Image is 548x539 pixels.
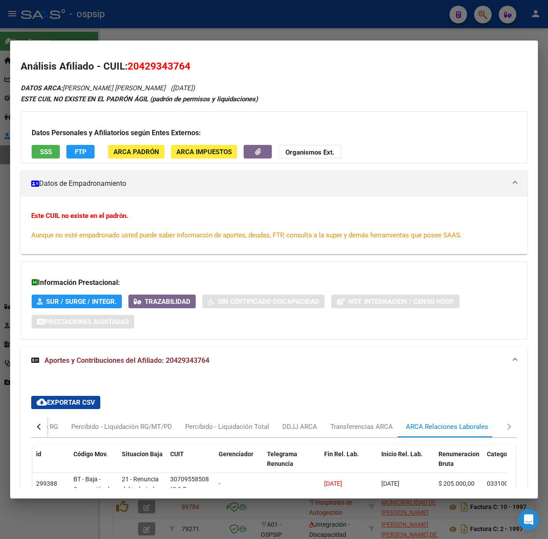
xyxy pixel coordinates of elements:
span: Prestaciones Auditadas [44,318,129,326]
span: Gerenciador [219,450,253,458]
span: Situacion Baja [122,450,163,458]
span: [DATE] [381,480,399,487]
button: ARCA Impuestos [171,145,237,159]
span: id [36,450,41,458]
div: Datos de Empadronamiento [21,197,527,254]
div: Percibido - Liquidación RG/MT/PD [71,422,172,432]
span: Aportes y Contribuciones del Afiliado: 20429343764 [44,356,209,365]
button: Organismos Ext. [278,145,341,159]
strong: ESTE CUIL NO EXISTE EN EL PADRÓN ÁGIL (padrón de permisos y liquidaciones) [21,95,258,103]
datatable-header-cell: Renumeracion Bruta [435,445,483,484]
span: $ 205.000,00 [438,480,475,487]
span: Código Mov. [73,450,108,458]
h3: Datos Personales y Afiliatorios según Entes Externos: [32,128,516,138]
strong: DATOS ARCA: [21,84,62,92]
span: CUIT [170,450,184,458]
span: 20429343764 [128,60,190,72]
button: Prestaciones Auditadas [32,315,134,329]
span: Categoria [487,450,515,458]
span: Telegrama Renuncia [267,450,297,468]
span: 033100 [487,480,508,487]
span: BT - Baja - Generación de Clave [73,476,113,503]
h3: Información Prestacional: [32,277,516,288]
datatable-header-cell: Categoria [483,445,527,484]
div: Percibido - Liquidación Total [185,422,269,432]
button: Trazabilidad [128,295,196,308]
span: SSS [40,148,52,156]
div: 30709558508 [170,474,209,484]
strong: Organismos Ext. [285,148,334,156]
div: Transferencias ARCA [330,422,393,432]
button: FTP [66,145,95,159]
button: ARCA Padrón [108,145,164,159]
span: 299388 [36,480,57,487]
span: 21 - Renuncia del trabajador / ART.240 - LCT / ART.64 Inc.a) L22248 y otras [122,476,160,533]
span: Trazabilidad [145,298,190,306]
span: Exportar CSV [37,399,95,406]
span: - [219,480,220,487]
button: Exportar CSV [31,396,100,409]
button: Not. Internacion / Censo Hosp. [331,295,460,308]
datatable-header-cell: Inicio Rel. Lab. [378,445,435,484]
datatable-header-cell: id [33,445,70,484]
span: ([DATE]) [171,84,195,92]
mat-icon: cloud_download [37,397,47,407]
span: Inicio Rel. Lab. [381,450,423,458]
span: Sin Certificado Discapacidad [218,298,319,306]
span: ARCA Impuestos [176,148,232,156]
span: Aunque no esté empadronado usted puede saber información de aportes, deudas, FTP, consulta a la s... [31,231,462,239]
h2: Análisis Afiliado - CUIL: [21,59,527,74]
mat-panel-title: Datos de Empadronamiento [31,178,506,189]
strong: Este CUIL no existe en el padrón. [31,212,128,220]
div: DDJJ ARCA [282,422,317,432]
button: SUR / SURGE / INTEGR. [32,295,122,308]
span: Renumeracion Bruta [438,450,479,468]
span: Not. Internacion / Censo Hosp. [348,298,454,306]
button: SSS [32,145,60,159]
span: [DATE] [324,480,342,487]
span: SUR / SURGE / INTEGR. [46,298,117,306]
datatable-header-cell: CUIT [167,445,215,484]
datatable-header-cell: Gerenciador [215,445,263,484]
span: ARCA Padrón [113,148,159,156]
div: Open Intercom Messenger [518,509,539,530]
datatable-header-cell: Telegrama Renuncia [263,445,321,484]
span: (C & R SEGURIDAD PRIVADA S.R.L) [170,486,203,523]
button: Sin Certificado Discapacidad [202,295,325,308]
span: [PERSON_NAME] [PERSON_NAME] [21,84,165,92]
datatable-header-cell: Situacion Baja [118,445,167,484]
datatable-header-cell: Fin Rel. Lab. [321,445,378,484]
span: Fin Rel. Lab. [324,450,359,458]
mat-expansion-panel-header: Datos de Empadronamiento [21,170,527,197]
span: FTP [75,148,87,156]
mat-expansion-panel-header: Aportes y Contribuciones del Afiliado: 20429343764 [21,347,527,375]
datatable-header-cell: Código Mov. [70,445,118,484]
div: ARCA Relaciones Laborales [406,422,488,432]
